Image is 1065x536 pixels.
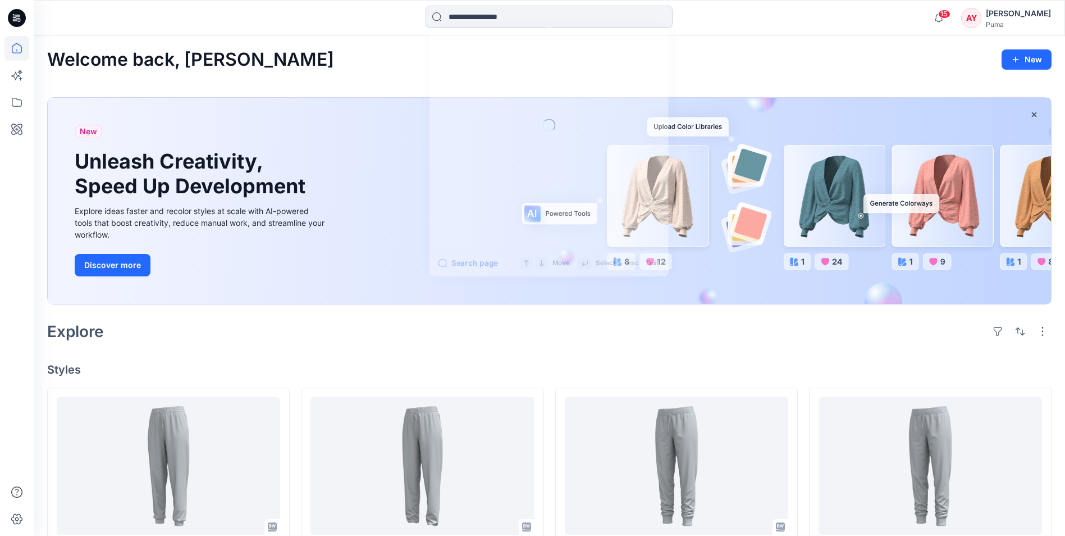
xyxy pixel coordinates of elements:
a: A0250K20_Womens Regular Pes Tricot Knit Pants_Mid Rise_Closed cuff_CV01 [565,397,788,535]
a: Discover more [75,254,327,276]
p: esc [627,258,638,269]
h2: Explore [47,322,104,340]
h2: Welcome back, [PERSON_NAME] [47,49,334,70]
button: New [1002,49,1052,70]
a: A0250K20_Womens Regular Pes Tricot Knit Pants_Mid Rise_Closed cuff_CV01 [819,397,1042,535]
div: Puma [986,20,1051,29]
div: [PERSON_NAME] [986,7,1051,20]
div: AY [961,8,981,28]
h1: Unleash Creativity, Speed Up Development [75,149,310,198]
span: 15 [938,10,950,19]
p: Move [552,258,570,269]
p: Quit [646,258,659,269]
a: A0250K20_Womens Regular Pes Tricot Knit Pants_High Rise_Closed cuff_CV01 [57,397,280,535]
span: New [80,125,97,138]
div: Explore ideas faster and recolor styles at scale with AI-powered tools that boost creativity, red... [75,205,327,240]
h4: Styles [47,363,1052,376]
button: Search page [438,257,498,270]
a: A0250K20_Womens Regular Pes Tricot Knit Pants_High Rise_Open Hem_CV02 [310,397,534,535]
button: Discover more [75,254,150,276]
p: Select [596,258,615,269]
